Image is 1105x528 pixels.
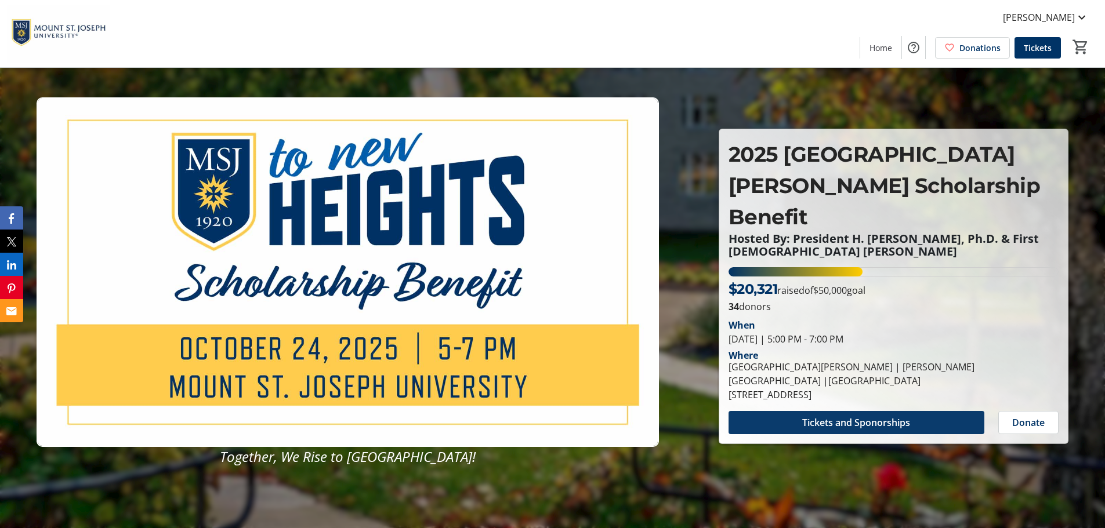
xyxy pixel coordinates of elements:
p: Hosted By: President H. [PERSON_NAME], Ph.D. & First [DEMOGRAPHIC_DATA] [PERSON_NAME] [729,232,1059,258]
button: Help [902,36,925,59]
a: Tickets [1015,37,1061,59]
span: Donate [1012,416,1045,429]
img: Campaign CTA Media Photo [37,97,659,447]
em: Together, We Rise to [GEOGRAPHIC_DATA]! [220,447,476,466]
b: 34 [729,300,739,313]
div: When [729,318,755,332]
span: Tickets [1024,42,1052,54]
div: Where [729,351,758,360]
span: Tickets and Sponorships [802,416,910,429]
div: [DATE] | 5:00 PM - 7:00 PM [729,332,1059,346]
div: [STREET_ADDRESS] [729,388,1059,402]
a: Home [860,37,901,59]
img: Mount St. Joseph University's Logo [7,5,110,63]
span: $20,321 [729,281,778,297]
div: 40.642% of fundraising goal reached [729,267,1059,276]
span: $50,000 [813,284,847,297]
span: Donations [959,42,1001,54]
span: Home [869,42,892,54]
button: [PERSON_NAME] [994,8,1098,27]
p: 2025 [GEOGRAPHIC_DATA][PERSON_NAME] Scholarship Benefit [729,139,1059,232]
p: raised of goal [729,279,866,300]
span: [PERSON_NAME] [1003,10,1075,24]
button: Donate [998,411,1059,434]
div: [GEOGRAPHIC_DATA][PERSON_NAME] | [PERSON_NAME][GEOGRAPHIC_DATA] |[GEOGRAPHIC_DATA] [729,360,1059,388]
button: Tickets and Sponorships [729,411,984,434]
button: Cart [1070,37,1091,57]
a: Donations [935,37,1010,59]
p: donors [729,300,1059,314]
